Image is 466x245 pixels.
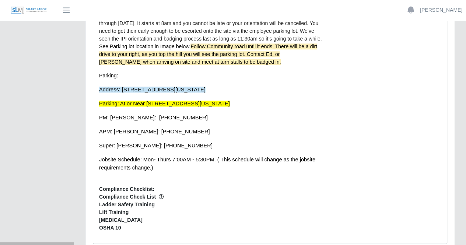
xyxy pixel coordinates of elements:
span: APM: [PERSON_NAME]: [PHONE_NUMBER] [99,129,210,134]
span: Super: [PERSON_NAME]: [PHONE_NUMBER] [99,143,213,148]
span: I will schedule site orientation with IPI and [PERSON_NAME]. Orientation is only handled [DATE] t... [99,5,322,42]
span: See Parking lot location in Image below. [99,43,317,65]
span: Ladder Safety Training [99,201,323,209]
img: SLM Logo [10,6,47,14]
span: Lift Training [99,209,323,216]
span: Compliance Check List [99,193,323,201]
span: Jobsite Schedule: Mon- Thurs 7:00AM - 5:30PM. ( This schedule will change as the jobsite requirem... [99,157,315,171]
span: Address: [STREET_ADDRESS][US_STATE] [99,87,206,92]
span: OSHA 10 [99,224,323,232]
span: PM: [PERSON_NAME]: [PHONE_NUMBER] [99,115,208,120]
span: Parking: [99,73,118,78]
b: Compliance Checklist: [99,186,154,192]
a: [PERSON_NAME] [420,6,462,14]
span: Follow Community road until it ends. There will be a dirt drive to your right, as you top the hil... [99,43,317,65]
span: [MEDICAL_DATA] [99,216,323,224]
span: Parking: At or Near [STREET_ADDRESS][US_STATE] [99,101,230,106]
